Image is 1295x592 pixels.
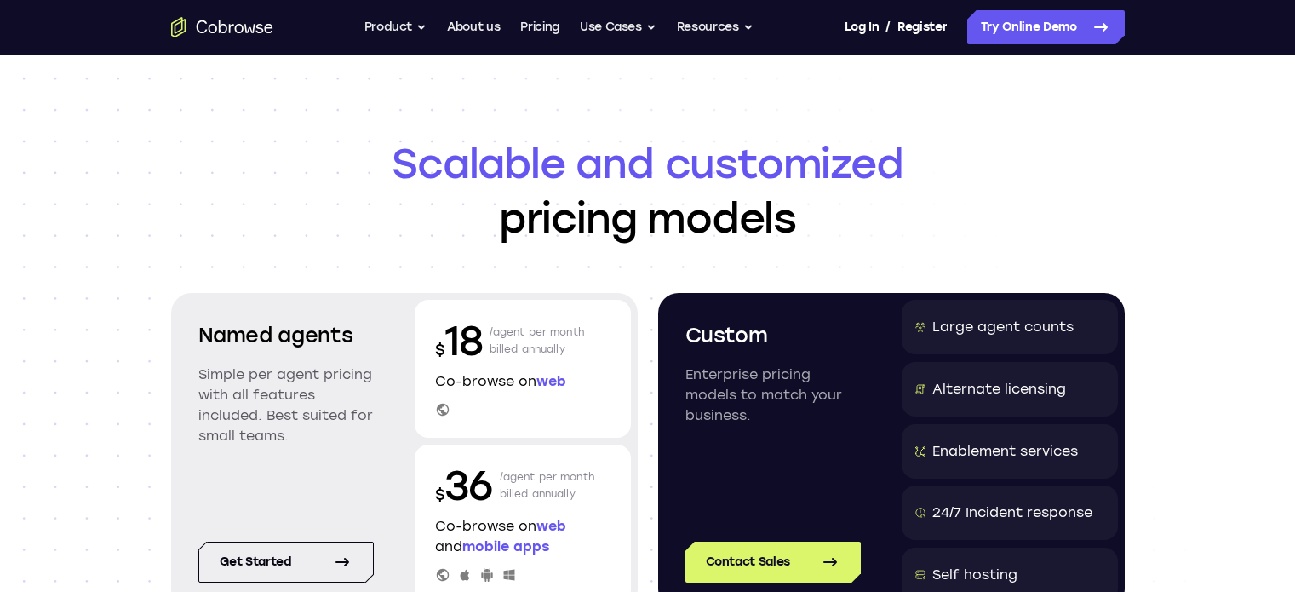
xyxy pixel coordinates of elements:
h2: Custom [685,320,861,351]
a: Log In [845,10,879,44]
button: Use Cases [580,10,656,44]
a: Get started [198,542,374,583]
h1: pricing models [171,136,1125,245]
span: $ [435,486,445,504]
a: Go to the home page [171,17,273,37]
p: /agent per month billed annually [500,458,595,513]
p: Enterprise pricing models to match your business. [685,365,861,426]
span: web [536,373,566,389]
div: Alternate licensing [932,379,1066,399]
div: Self hosting [932,565,1017,585]
a: About us [447,10,500,44]
p: /agent per month billed annually [490,313,585,368]
a: Register [897,10,947,44]
div: 24/7 Incident response [932,503,1092,523]
span: Scalable and customized [171,136,1125,191]
div: Enablement services [932,441,1078,462]
p: Simple per agent pricing with all features included. Best suited for small teams. [198,365,374,446]
p: 18 [435,313,483,368]
a: Contact Sales [685,542,861,583]
p: Co-browse on [435,371,610,392]
span: mobile apps [462,538,549,555]
a: Pricing [520,10,559,44]
span: / [885,17,891,37]
a: Try Online Demo [967,10,1125,44]
p: 36 [435,458,493,513]
button: Resources [677,10,754,44]
h2: Named agents [198,320,374,351]
span: web [536,518,566,534]
button: Product [364,10,427,44]
span: $ [435,341,445,359]
p: Co-browse on and [435,516,610,557]
div: Large agent counts [932,317,1074,337]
